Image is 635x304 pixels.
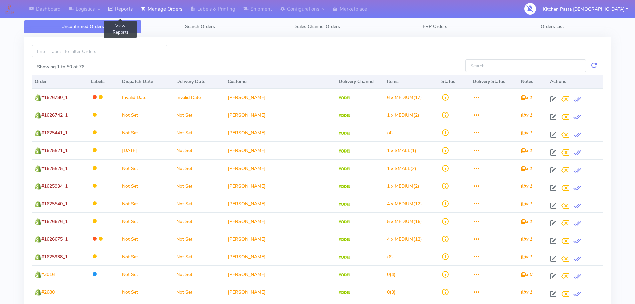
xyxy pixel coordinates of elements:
[119,265,174,283] td: Not Set
[541,23,564,30] span: Orders List
[521,201,532,207] i: x 1
[41,254,68,260] span: #1625938_1
[119,141,174,159] td: [DATE]
[225,283,336,301] td: [PERSON_NAME]
[387,201,422,207] span: (12)
[119,195,174,212] td: Not Set
[387,147,416,154] span: (1)
[387,289,396,295] span: (3)
[185,23,215,30] span: Search Orders
[41,236,68,242] span: #1626675_1
[521,165,532,172] i: x 1
[387,218,413,225] span: 5 x MEDIUM
[387,236,413,242] span: 4 x MEDIUM
[41,289,55,295] span: #2680
[225,248,336,265] td: [PERSON_NAME]
[339,203,350,206] img: Yodel
[387,183,413,189] span: 1 x MEDIUM
[41,147,68,154] span: #1625521_1
[439,75,470,88] th: Status
[174,159,225,177] td: Not Set
[387,254,393,260] span: (6)
[521,94,532,101] i: x 1
[521,271,532,278] i: x 0
[32,45,167,57] input: Enter Labels To Filter Orders
[521,254,532,260] i: x 1
[339,238,350,241] img: Yodel
[470,75,518,88] th: Delivery Status
[119,106,174,124] td: Not Set
[61,23,104,30] span: Unconfirmed Orders
[225,159,336,177] td: [PERSON_NAME]
[41,112,68,118] span: #1626742_1
[119,177,174,195] td: Not Set
[387,130,393,136] span: (4)
[32,75,88,88] th: Order
[387,94,413,101] span: 6 x MEDIUM
[336,75,384,88] th: Delivery Channel
[174,283,225,301] td: Not Set
[119,212,174,230] td: Not Set
[41,165,68,172] span: #1625525_1
[387,165,416,172] span: (2)
[174,141,225,159] td: Not Set
[465,59,586,72] input: Search
[521,236,532,242] i: x 1
[225,141,336,159] td: [PERSON_NAME]
[37,63,84,70] label: Showing 1 to 50 of 76
[41,218,68,225] span: #1626676_1
[521,130,532,136] i: x 1
[225,265,336,283] td: [PERSON_NAME]
[119,124,174,141] td: Not Set
[387,218,422,225] span: (16)
[521,183,532,189] i: x 1
[339,114,350,117] img: Yodel
[41,130,68,136] span: #1625441_1
[174,106,225,124] td: Not Set
[387,271,396,278] span: (4)
[538,2,633,16] button: Kitchen Pasta [DEMOGRAPHIC_DATA]
[521,147,532,154] i: x 1
[174,195,225,212] td: Not Set
[225,75,336,88] th: Customer
[225,212,336,230] td: [PERSON_NAME]
[119,230,174,248] td: Not Set
[119,75,174,88] th: Dispatch Date
[387,165,410,172] span: 1 x SMALL
[295,23,340,30] span: Sales Channel Orders
[174,212,225,230] td: Not Set
[339,256,350,259] img: Yodel
[521,218,532,225] i: x 1
[387,289,390,295] span: 0
[119,88,174,106] td: Invalid Date
[225,124,336,141] td: [PERSON_NAME]
[547,75,603,88] th: Actions
[119,159,174,177] td: Not Set
[24,20,611,33] ul: Tabs
[339,273,350,277] img: Yodel
[225,106,336,124] td: [PERSON_NAME]
[518,75,547,88] th: Notes
[119,283,174,301] td: Not Set
[225,88,336,106] td: [PERSON_NAME]
[41,201,68,207] span: #1625540_1
[387,112,413,118] span: 1 x MEDIUM
[174,248,225,265] td: Not Set
[521,289,532,295] i: x 1
[384,75,439,88] th: Items
[521,112,532,118] i: x 1
[423,23,447,30] span: ERP Orders
[387,201,413,207] span: 4 x MEDIUM
[174,265,225,283] td: Not Set
[174,177,225,195] td: Not Set
[387,236,422,242] span: (12)
[174,230,225,248] td: Not Set
[339,185,350,188] img: Yodel
[41,183,68,189] span: #1625934_1
[225,177,336,195] td: [PERSON_NAME]
[174,124,225,141] td: Not Set
[387,183,419,189] span: (2)
[339,149,350,153] img: Yodel
[387,94,422,101] span: (17)
[387,147,410,154] span: 1 x SMALL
